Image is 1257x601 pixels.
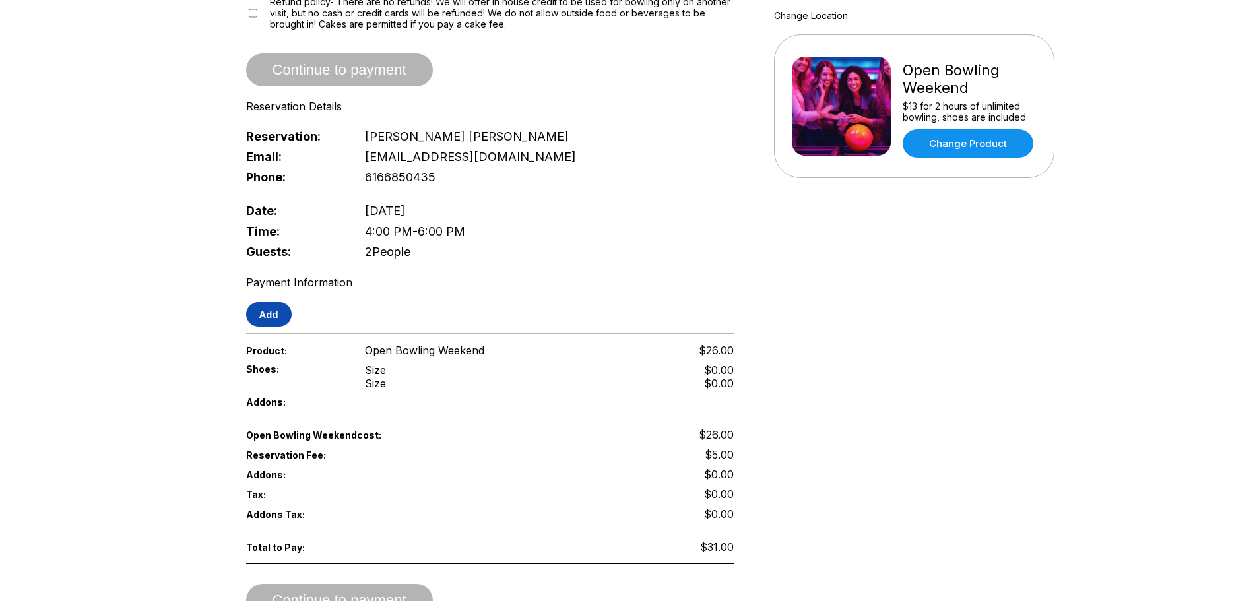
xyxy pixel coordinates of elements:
span: Addons: [246,469,344,480]
div: Reservation Details [246,100,734,113]
span: Open Bowling Weekend cost: [246,429,490,441]
span: Addons Tax: [246,509,344,520]
span: $31.00 [700,540,734,554]
span: Reservation Fee: [246,449,490,460]
div: $0.00 [704,377,734,390]
div: Size [365,364,386,377]
span: $0.00 [704,507,734,521]
button: Add [246,302,292,327]
span: $26.00 [699,428,734,441]
div: Payment Information [246,276,734,289]
div: Open Bowling Weekend [903,61,1037,97]
span: 4:00 PM - 6:00 PM [365,224,465,238]
div: Size [365,377,386,390]
span: Addons: [246,396,344,408]
span: $0.00 [704,488,734,501]
span: Phone: [246,170,344,184]
span: Shoes: [246,364,344,375]
span: Reservation: [246,129,344,143]
img: Open Bowling Weekend [792,57,891,156]
span: 2 People [365,245,410,259]
span: [DATE] [365,204,405,218]
span: Product: [246,345,344,356]
span: [EMAIL_ADDRESS][DOMAIN_NAME] [365,150,576,164]
span: $0.00 [704,468,734,481]
span: Guests: [246,245,344,259]
span: [PERSON_NAME] [PERSON_NAME] [365,129,569,143]
a: Change Location [774,10,848,21]
div: $13 for 2 hours of unlimited bowling, shoes are included [903,100,1037,123]
a: Change Product [903,129,1033,158]
span: Email: [246,150,344,164]
span: Open Bowling Weekend [365,344,484,357]
div: $0.00 [704,364,734,377]
span: Tax: [246,489,344,500]
span: Total to Pay: [246,542,344,553]
span: $5.00 [705,448,734,461]
span: Date: [246,204,344,218]
span: Time: [246,224,344,238]
span: 6166850435 [365,170,435,184]
span: $26.00 [699,344,734,357]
